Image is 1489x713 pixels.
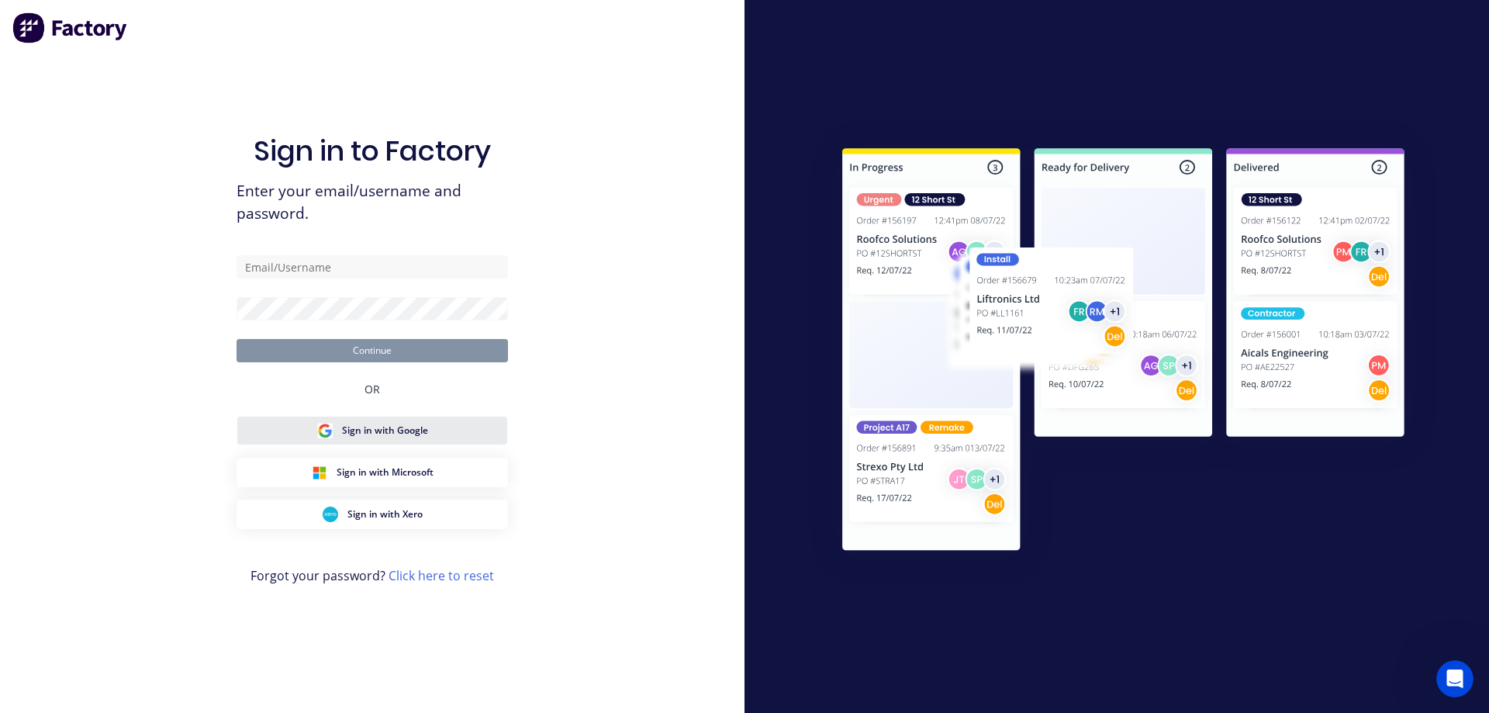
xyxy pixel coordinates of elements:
iframe: Intercom live chat [1436,660,1473,697]
img: Factory [12,12,129,43]
img: Google Sign in [317,423,333,438]
button: Google Sign inSign in with Google [237,416,508,445]
input: Email/Username [237,255,508,279]
span: Forgot your password? [250,566,494,585]
img: Sign in [808,117,1439,587]
span: Sign in with Google [342,424,428,438]
span: Sign in with Microsoft [337,466,434,479]
span: Enter your email/username and password. [237,180,508,225]
button: Microsoft Sign inSign in with Microsoft [237,458,508,487]
img: Microsoft Sign in [312,465,327,480]
img: Xero Sign in [323,507,338,522]
h1: Sign in to Factory [254,134,491,168]
button: Continue [237,339,508,362]
a: Click here to reset [389,567,494,584]
button: Xero Sign inSign in with Xero [237,500,508,529]
div: OR [364,362,380,416]
span: Sign in with Xero [347,507,423,521]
